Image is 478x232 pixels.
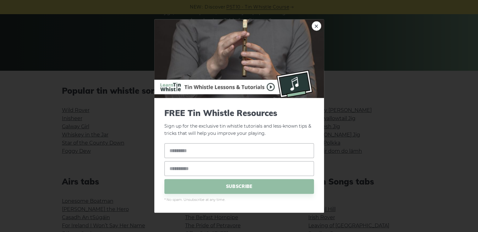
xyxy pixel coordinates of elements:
a: × [312,21,321,31]
p: Sign up for the exclusive tin whistle tutorials and less-known tips & tricks that will help you i... [164,108,314,137]
span: * No spam. Unsubscribe at any time. [164,197,314,202]
span: SUBSCRIBE [164,179,314,194]
img: Tin Whistle Buying Guide Preview [154,19,324,98]
span: FREE Tin Whistle Resources [164,108,314,118]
